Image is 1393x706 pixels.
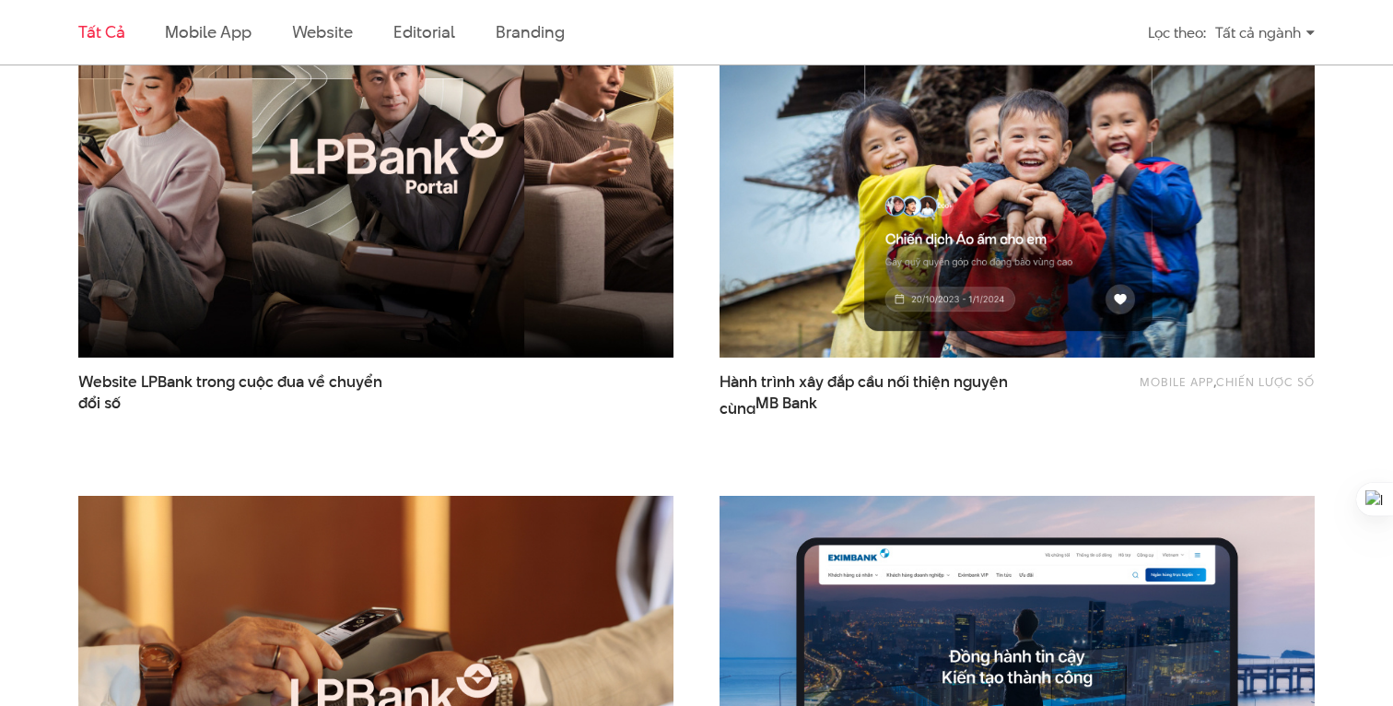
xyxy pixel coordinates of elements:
[720,371,1047,414] a: Hành trình xây đắp cầu nối thiện nguyện cùngMB Bank
[78,393,121,414] span: đổi số
[292,20,353,43] a: Website
[1216,373,1315,390] a: Chiến lược số
[78,20,124,43] a: Tất cả
[1077,371,1315,405] div: ,
[496,20,564,43] a: Branding
[1148,17,1206,49] div: Lọc theo:
[165,20,251,43] a: Mobile app
[393,20,455,43] a: Editorial
[78,371,405,414] a: Website LPBank trong cuộc đua về chuyểnđổi số
[1140,373,1213,390] a: Mobile app
[78,371,405,414] span: Website LPBank trong cuộc đua về chuyển
[1215,17,1315,49] div: Tất cả ngành
[720,371,1047,414] span: Hành trình xây đắp cầu nối thiện nguyện cùng
[755,393,817,414] span: MB Bank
